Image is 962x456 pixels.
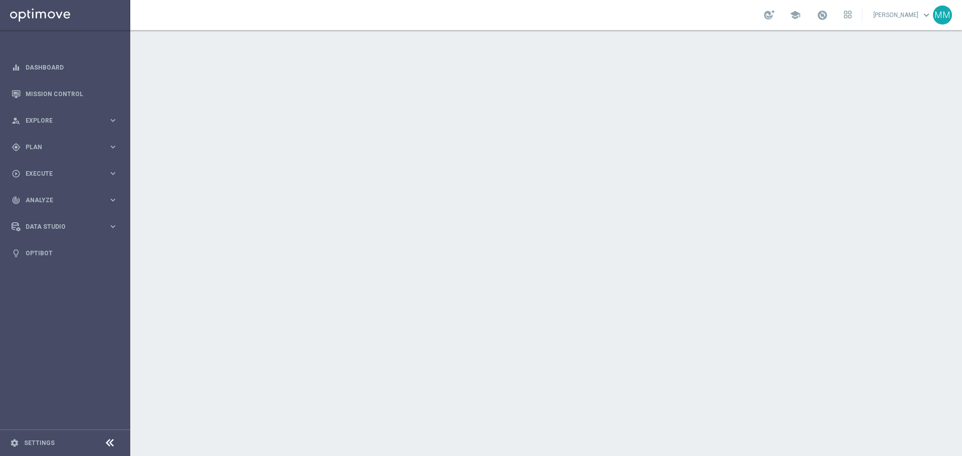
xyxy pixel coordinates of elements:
[790,10,801,21] span: school
[11,64,118,72] button: equalizer Dashboard
[26,81,118,107] a: Mission Control
[10,438,19,447] i: settings
[108,195,118,205] i: keyboard_arrow_right
[11,143,118,151] button: gps_fixed Plan keyboard_arrow_right
[24,440,55,446] a: Settings
[26,118,108,124] span: Explore
[108,116,118,125] i: keyboard_arrow_right
[26,171,108,177] span: Execute
[26,240,118,266] a: Optibot
[108,169,118,178] i: keyboard_arrow_right
[108,222,118,231] i: keyboard_arrow_right
[12,143,21,152] i: gps_fixed
[108,142,118,152] i: keyboard_arrow_right
[12,116,108,125] div: Explore
[11,90,118,98] button: Mission Control
[11,249,118,257] button: lightbulb Optibot
[872,8,933,23] a: [PERSON_NAME]keyboard_arrow_down
[11,223,118,231] button: Data Studio keyboard_arrow_right
[921,10,932,21] span: keyboard_arrow_down
[933,6,952,25] div: MM
[12,169,108,178] div: Execute
[26,144,108,150] span: Plan
[12,249,21,258] i: lightbulb
[12,54,118,81] div: Dashboard
[12,196,108,205] div: Analyze
[11,170,118,178] button: play_circle_outline Execute keyboard_arrow_right
[11,196,118,204] button: track_changes Analyze keyboard_arrow_right
[26,224,108,230] span: Data Studio
[12,116,21,125] i: person_search
[12,240,118,266] div: Optibot
[12,196,21,205] i: track_changes
[26,197,108,203] span: Analyze
[11,117,118,125] button: person_search Explore keyboard_arrow_right
[12,169,21,178] i: play_circle_outline
[12,63,21,72] i: equalizer
[12,222,108,231] div: Data Studio
[12,81,118,107] div: Mission Control
[12,143,108,152] div: Plan
[26,54,118,81] a: Dashboard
